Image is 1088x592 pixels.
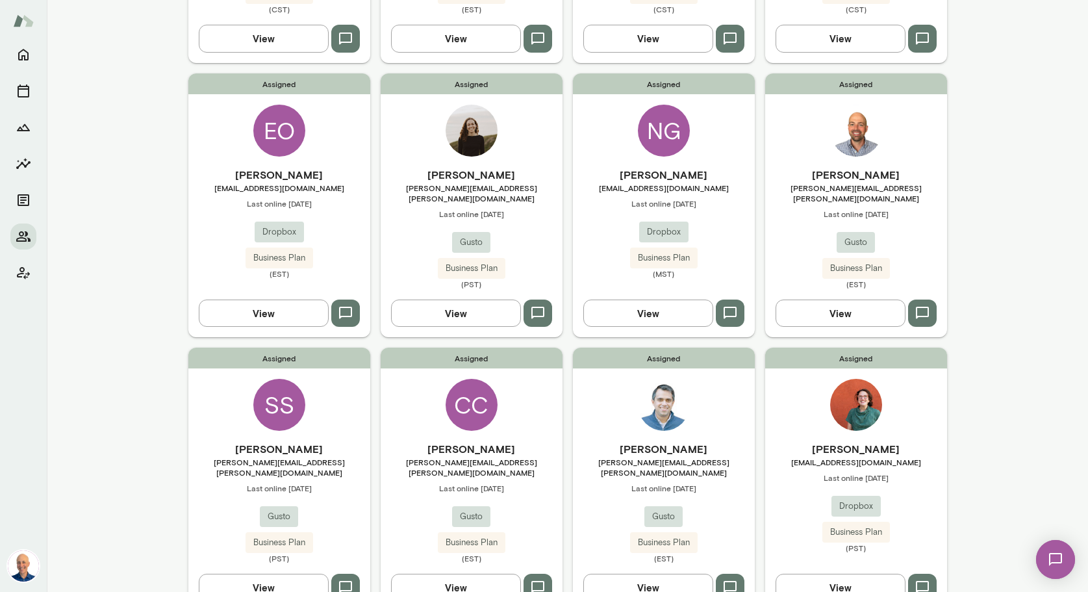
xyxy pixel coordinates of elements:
[381,4,563,14] span: (EST)
[573,167,755,183] h6: [PERSON_NAME]
[638,379,690,431] img: Eric Jester
[573,268,755,279] span: (MST)
[831,500,881,513] span: Dropbox
[765,209,947,219] span: Last online [DATE]
[644,510,683,523] span: Gusto
[8,550,39,582] img: Mark Lazen
[822,262,890,275] span: Business Plan
[381,167,563,183] h6: [PERSON_NAME]
[573,457,755,478] span: [PERSON_NAME][EMAIL_ADDRESS][PERSON_NAME][DOMAIN_NAME]
[188,348,370,368] span: Assigned
[765,441,947,457] h6: [PERSON_NAME]
[630,251,698,264] span: Business Plan
[246,536,313,549] span: Business Plan
[573,553,755,563] span: (EST)
[381,441,563,457] h6: [PERSON_NAME]
[573,348,755,368] span: Assigned
[188,73,370,94] span: Assigned
[573,441,755,457] h6: [PERSON_NAME]
[188,183,370,193] span: [EMAIL_ADDRESS][DOMAIN_NAME]
[583,300,713,327] button: View
[10,151,36,177] button: Insights
[381,553,563,563] span: (EST)
[765,543,947,553] span: (PST)
[776,25,905,52] button: View
[765,73,947,94] span: Assigned
[573,483,755,493] span: Last online [DATE]
[381,279,563,289] span: (PST)
[391,300,521,327] button: View
[199,300,329,327] button: View
[188,483,370,493] span: Last online [DATE]
[10,114,36,140] button: Growth Plan
[199,25,329,52] button: View
[381,183,563,203] span: [PERSON_NAME][EMAIL_ADDRESS][PERSON_NAME][DOMAIN_NAME]
[438,262,505,275] span: Business Plan
[639,225,689,238] span: Dropbox
[830,379,882,431] img: Sarah Gurman
[13,8,34,33] img: Mento
[765,279,947,289] span: (EST)
[776,300,905,327] button: View
[253,379,305,431] div: SS
[253,105,305,157] div: EO
[630,536,698,549] span: Business Plan
[260,510,298,523] span: Gusto
[830,105,882,157] img: Travis Anderson
[638,105,690,157] div: NG
[583,25,713,52] button: View
[765,4,947,14] span: (CST)
[822,526,890,539] span: Business Plan
[188,4,370,14] span: (CST)
[188,167,370,183] h6: [PERSON_NAME]
[188,457,370,478] span: [PERSON_NAME][EMAIL_ADDRESS][PERSON_NAME][DOMAIN_NAME]
[188,198,370,209] span: Last online [DATE]
[246,251,313,264] span: Business Plan
[10,224,36,250] button: Members
[10,187,36,213] button: Documents
[10,42,36,68] button: Home
[573,4,755,14] span: (CST)
[446,379,498,431] div: CC
[381,348,563,368] span: Assigned
[765,472,947,483] span: Last online [DATE]
[765,167,947,183] h6: [PERSON_NAME]
[573,198,755,209] span: Last online [DATE]
[10,78,36,104] button: Sessions
[452,236,490,249] span: Gusto
[188,553,370,563] span: (PST)
[381,209,563,219] span: Last online [DATE]
[573,73,755,94] span: Assigned
[188,268,370,279] span: (EST)
[381,483,563,493] span: Last online [DATE]
[255,225,304,238] span: Dropbox
[188,441,370,457] h6: [PERSON_NAME]
[381,457,563,478] span: [PERSON_NAME][EMAIL_ADDRESS][PERSON_NAME][DOMAIN_NAME]
[446,105,498,157] img: Sarah Jacobson
[765,183,947,203] span: [PERSON_NAME][EMAIL_ADDRESS][PERSON_NAME][DOMAIN_NAME]
[391,25,521,52] button: View
[452,510,490,523] span: Gusto
[765,348,947,368] span: Assigned
[438,536,505,549] span: Business Plan
[381,73,563,94] span: Assigned
[765,457,947,467] span: [EMAIL_ADDRESS][DOMAIN_NAME]
[573,183,755,193] span: [EMAIL_ADDRESS][DOMAIN_NAME]
[10,260,36,286] button: Client app
[837,236,875,249] span: Gusto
